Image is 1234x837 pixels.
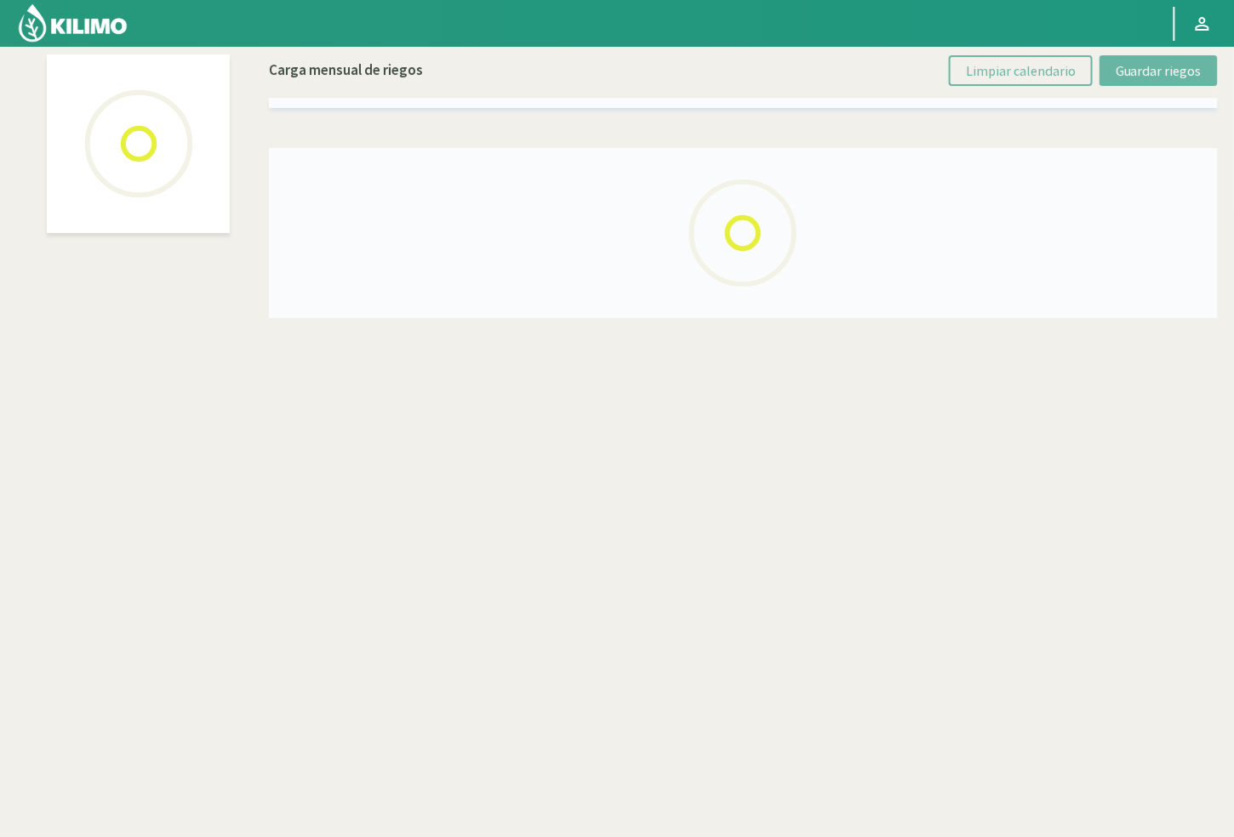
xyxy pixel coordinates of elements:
p: Carga mensual de riegos [269,60,423,82]
button: Limpiar calendario [949,55,1093,86]
img: Loading... [54,59,224,229]
span: Limpiar calendario [966,62,1076,79]
img: Kilimo [17,3,129,43]
img: Loading... [658,148,828,318]
span: Guardar riegos [1116,62,1202,79]
button: Guardar riegos [1100,55,1218,86]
